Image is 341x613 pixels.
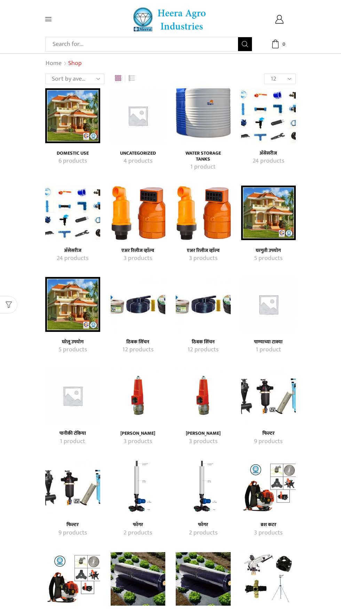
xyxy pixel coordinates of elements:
[183,339,223,345] a: Visit product category ठिबक सिंचन
[249,339,288,345] h4: पाण्याच्या टाक्या
[183,431,223,436] h4: [PERSON_NAME]
[118,150,158,156] h4: Uncategorized
[176,88,231,143] img: Water Storage Tanks
[45,59,82,68] nav: Breadcrumb
[45,551,100,606] img: ब्रश कटर
[241,88,296,143] img: अ‍ॅसेसरीज
[53,345,93,354] a: Visit product category घरेलू उपयोग
[45,59,62,68] a: Home
[249,157,288,166] a: Visit product category अ‍ॅसेसरीज
[249,431,288,436] a: Visit product category फिल्टर
[53,522,93,528] h4: फिल्टर
[176,368,231,423] a: Visit product category प्रेशर रिलीफ व्हाॅल्व
[238,37,252,51] button: Search button
[183,254,223,263] a: Visit product category एअर रिलीज व्हाॅल्व
[53,248,93,254] a: Visit product category अ‍ॅसेसरीज
[176,460,231,515] a: Visit product category फॉगर
[241,551,296,606] a: Visit product category रेन गन
[241,368,296,423] a: Visit product category फिल्टर
[118,522,158,528] a: Visit product category फॉगर
[124,254,152,263] mark: 3 products
[249,339,288,345] a: Visit product category पाण्याच्या टाक्या
[45,74,104,84] select: Shop order
[254,437,283,446] mark: 9 products
[122,345,153,354] mark: 12 products
[183,345,223,354] a: Visit product category ठिबक सिंचन
[111,186,166,240] a: Visit product category एअर रिलीज व्हाॅल्व
[249,522,288,528] h4: ब्रश कटर
[111,88,166,143] a: Visit product category Uncategorized
[183,150,223,162] a: Visit product category Water Storage Tanks
[45,88,100,143] a: Visit product category Domestic Use
[53,339,93,345] h4: घरेलू उपयोग
[241,277,296,332] img: पाण्याच्या टाक्या
[118,345,158,354] a: Visit product category ठिबक सिंचन
[118,431,158,436] h4: [PERSON_NAME]
[68,60,82,67] h1: Shop
[111,88,166,143] img: Uncategorized
[183,163,223,172] a: Visit product category Water Storage Tanks
[176,551,231,606] a: Visit product category मल्चिंग पेपर
[45,88,100,143] img: Domestic Use
[176,277,231,332] img: ठिबक सिंचन
[53,157,93,166] a: Visit product category Domestic Use
[253,157,284,166] mark: 24 products
[111,460,166,515] a: Visit product category फॉगर
[118,157,158,166] a: Visit product category Uncategorized
[45,277,100,332] img: घरेलू उपयोग
[176,88,231,143] a: Visit product category Water Storage Tanks
[183,150,223,162] h4: Water Storage Tanks
[176,186,231,240] img: एअर रिलीज व्हाॅल्व
[183,437,223,446] a: Visit product category प्रेशर रिलीफ व्हाॅल्व
[111,368,166,423] a: Visit product category प्रेशर रिलीफ व्हाॅल्व
[45,368,100,423] img: पानीकी टंकिया
[111,277,166,332] img: ठिबक सिंचन
[45,551,100,606] a: Visit product category ब्रश कटर
[118,339,158,345] a: Visit product category ठिबक सिंचन
[241,368,296,423] img: फिल्टर
[249,248,288,254] a: Visit product category घरगुती उपयोग
[124,437,152,446] mark: 3 products
[249,254,288,263] a: Visit product category घरगुती उपयोग
[57,254,88,263] mark: 24 products
[176,368,231,423] img: प्रेशर रिलीफ व्हाॅल्व
[183,431,223,436] a: Visit product category प्रेशर रिलीफ व्हाॅल्व
[53,150,93,156] a: Visit product category Domestic Use
[111,277,166,332] a: Visit product category ठिबक सिंचन
[190,163,216,172] mark: 1 product
[176,277,231,332] a: Visit product category ठिबक सिंचन
[241,460,296,515] a: Visit product category ब्रश कटर
[53,248,93,254] h4: अ‍ॅसेसरीज
[53,254,93,263] a: Visit product category अ‍ॅसेसरीज
[183,248,223,254] a: Visit product category एअर रिलीज व्हाॅल्व
[111,460,166,515] img: फॉगर
[249,431,288,436] h4: फिल्टर
[45,460,100,515] img: फिल्टर
[53,431,93,436] a: Visit product category पानीकी टंकिया
[249,437,288,446] a: Visit product category फिल्टर
[241,277,296,332] a: Visit product category पाण्याच्या टाक्या
[45,186,100,240] img: अ‍ॅसेसरीज
[45,277,100,332] a: Visit product category घरेलू उपयोग
[249,529,288,538] a: Visit product category ब्रश कटर
[118,150,158,156] a: Visit product category Uncategorized
[118,529,158,538] a: Visit product category फॉगर
[241,88,296,143] a: Visit product category अ‍ॅसेसरीज
[53,339,93,345] a: Visit product category घरेलू उपयोग
[49,37,238,51] input: Search for...
[111,551,166,606] img: मल्चिंग पेपर
[118,339,158,345] h4: ठिबक सिंचन
[254,254,283,263] mark: 5 products
[60,437,85,446] mark: 1 product
[249,345,288,354] a: Visit product category पाण्याच्या टाक्या
[263,40,296,48] a: 0
[118,254,158,263] a: Visit product category एअर रिलीज व्हाॅल्व
[58,529,87,538] mark: 9 products
[249,522,288,528] a: Visit product category ब्रश कटर
[111,368,166,423] img: प्रेशर रिलीफ व्हाॅल्व
[118,437,158,446] a: Visit product category प्रेशर रिलीफ व्हाॅल्व
[118,431,158,436] a: Visit product category प्रेशर रिलीफ व्हाॅल्व
[280,41,287,48] span: 0
[53,150,93,156] h4: Domestic Use
[58,157,87,166] mark: 6 products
